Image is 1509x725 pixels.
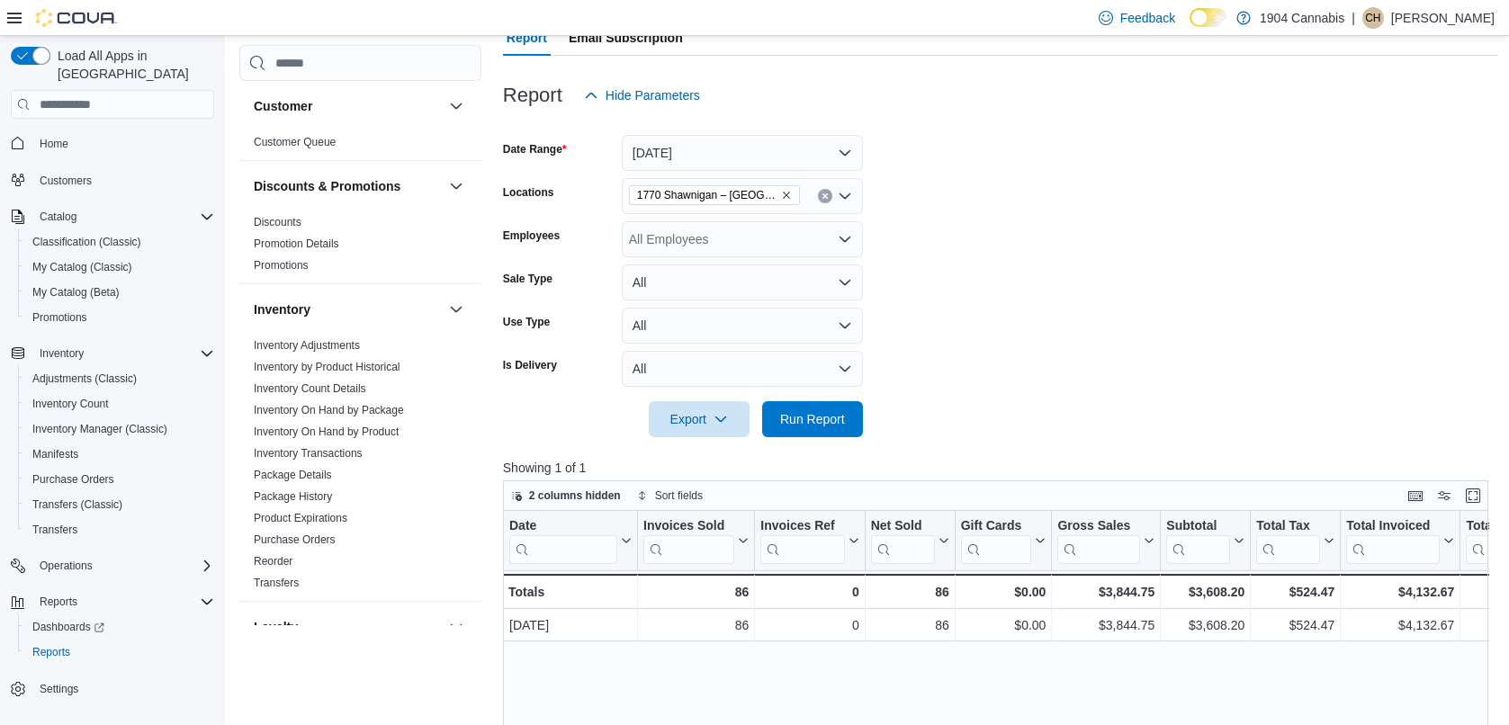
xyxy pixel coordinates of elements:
[32,260,132,274] span: My Catalog (Classic)
[254,403,404,417] span: Inventory On Hand by Package
[32,591,85,613] button: Reports
[503,185,554,200] label: Locations
[622,135,863,171] button: [DATE]
[1057,581,1154,603] div: $3,844.75
[18,391,221,416] button: Inventory Count
[445,299,467,320] button: Inventory
[630,485,710,506] button: Sort fields
[445,616,467,638] button: Loyalty
[25,519,214,541] span: Transfers
[254,382,366,395] a: Inventory Count Details
[25,231,148,253] a: Classification (Classic)
[960,518,1031,564] div: Gift Card Sales
[870,581,948,603] div: 86
[40,559,93,573] span: Operations
[32,343,91,364] button: Inventory
[1352,7,1355,29] p: |
[25,519,85,541] a: Transfers
[25,231,214,253] span: Classification (Classic)
[503,228,560,243] label: Employees
[254,533,336,547] span: Purchase Orders
[18,467,221,492] button: Purchase Orders
[50,47,214,83] span: Load All Apps in [GEOGRAPHIC_DATA]
[32,472,114,487] span: Purchase Orders
[1362,7,1384,29] div: Courtnay Huculak
[32,285,120,300] span: My Catalog (Beta)
[254,533,336,546] a: Purchase Orders
[4,130,221,156] button: Home
[1433,485,1455,506] button: Display options
[1346,518,1440,535] div: Total Invoiced
[1405,485,1426,506] button: Keyboard shortcuts
[1166,518,1230,564] div: Subtotal
[4,553,221,578] button: Operations
[254,618,442,636] button: Loyalty
[32,310,87,325] span: Promotions
[254,216,301,228] a: Discounts
[32,133,76,155] a: Home
[503,358,557,372] label: Is Delivery
[25,307,214,328] span: Promotions
[1346,518,1440,564] div: Total Invoiced
[25,256,214,278] span: My Catalog (Classic)
[569,20,683,56] span: Email Subscription
[254,259,309,272] a: Promotions
[40,174,92,188] span: Customers
[32,343,214,364] span: Inventory
[32,170,99,192] a: Customers
[32,422,167,436] span: Inventory Manager (Classic)
[18,366,221,391] button: Adjustments (Classic)
[32,645,70,659] span: Reports
[760,581,858,603] div: 0
[25,393,116,415] a: Inventory Count
[25,256,139,278] a: My Catalog (Classic)
[254,258,309,273] span: Promotions
[1256,518,1334,564] button: Total Tax
[25,282,214,303] span: My Catalog (Beta)
[509,518,617,564] div: Date
[637,186,777,204] span: 1770 Shawnigan – [GEOGRAPHIC_DATA]
[1166,518,1244,564] button: Subtotal
[1391,7,1495,29] p: [PERSON_NAME]
[254,300,310,318] h3: Inventory
[254,468,332,482] span: Package Details
[32,591,214,613] span: Reports
[25,443,85,465] a: Manifests
[1190,8,1227,27] input: Dark Mode
[32,206,214,228] span: Catalog
[32,620,104,634] span: Dashboards
[254,360,400,374] span: Inventory by Product Historical
[1256,518,1320,535] div: Total Tax
[660,401,739,437] span: Export
[622,351,863,387] button: All
[254,577,299,589] a: Transfers
[508,581,632,603] div: Totals
[18,614,221,640] a: Dashboards
[4,204,221,229] button: Catalog
[40,346,84,361] span: Inventory
[1346,518,1454,564] button: Total Invoiced
[32,555,100,577] button: Operations
[760,518,844,564] div: Invoices Ref
[254,469,332,481] a: Package Details
[239,335,481,601] div: Inventory
[780,410,845,428] span: Run Report
[643,614,749,636] div: 86
[254,381,366,396] span: Inventory Count Details
[32,447,78,461] span: Manifests
[643,518,749,564] button: Invoices Sold
[818,189,832,203] button: Clear input
[503,315,550,329] label: Use Type
[239,131,481,160] div: Customer
[254,177,400,195] h3: Discounts & Promotions
[1462,485,1484,506] button: Enter fullscreen
[503,272,552,286] label: Sale Type
[254,447,363,460] a: Inventory Transactions
[1057,518,1140,535] div: Gross Sales
[254,425,399,438] a: Inventory On Hand by Product
[254,97,442,115] button: Customer
[509,518,617,535] div: Date
[32,206,84,228] button: Catalog
[577,77,707,113] button: Hide Parameters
